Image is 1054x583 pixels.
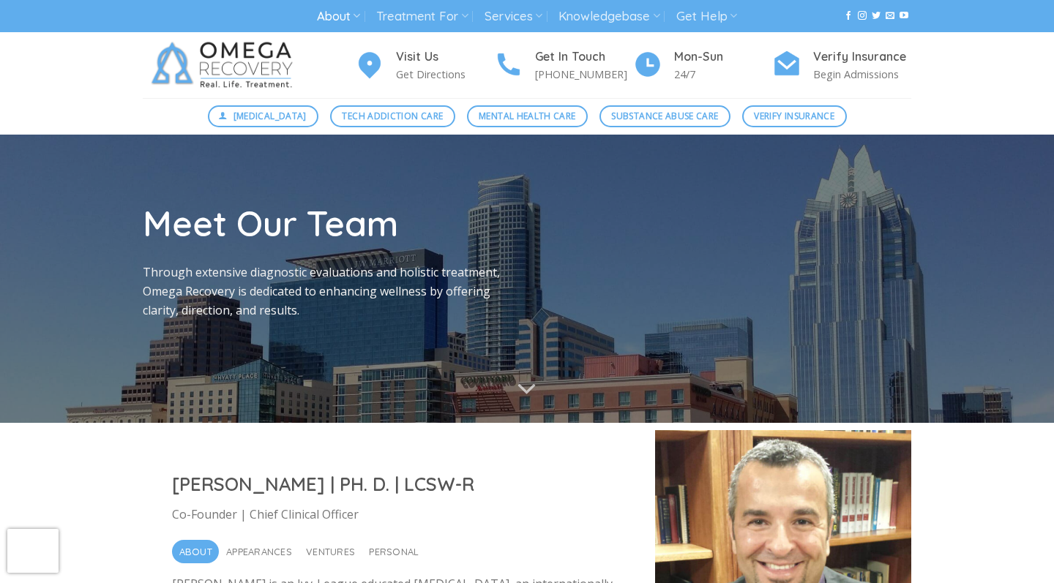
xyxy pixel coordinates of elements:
[143,200,516,246] h1: Meet Our Team
[676,3,737,30] a: Get Help
[844,11,853,21] a: Follow on Facebook
[742,105,847,127] a: Verify Insurance
[813,66,911,83] p: Begin Admissions
[558,3,659,30] a: Knowledgebase
[494,48,633,83] a: Get In Touch [PHONE_NUMBER]
[306,540,355,563] span: Ventures
[143,263,516,320] p: Through extensive diagnostic evaluations and holistic treatment, Omega Recovery is dedicated to e...
[499,370,555,408] button: Scroll for more
[900,11,908,21] a: Follow on YouTube
[376,3,468,30] a: Treatment For
[172,505,626,524] p: Co-Founder | Chief Clinical Officer
[858,11,867,21] a: Follow on Instagram
[886,11,894,21] a: Send us an email
[674,66,772,83] p: 24/7
[355,48,494,83] a: Visit Us Get Directions
[342,109,443,123] span: Tech Addiction Care
[396,66,494,83] p: Get Directions
[467,105,588,127] a: Mental Health Care
[754,109,834,123] span: Verify Insurance
[535,48,633,67] h4: Get In Touch
[535,66,633,83] p: [PHONE_NUMBER]
[485,3,542,30] a: Services
[233,109,307,123] span: [MEDICAL_DATA]
[872,11,881,21] a: Follow on Twitter
[330,105,455,127] a: Tech Addiction Care
[813,48,911,67] h4: Verify Insurance
[226,540,292,563] span: Appearances
[172,472,626,496] h2: [PERSON_NAME] | PH. D. | LCSW-R
[143,32,307,98] img: Omega Recovery
[208,105,319,127] a: [MEDICAL_DATA]
[179,540,212,563] span: About
[599,105,730,127] a: Substance Abuse Care
[611,109,718,123] span: Substance Abuse Care
[317,3,360,30] a: About
[396,48,494,67] h4: Visit Us
[772,48,911,83] a: Verify Insurance Begin Admissions
[369,540,419,563] span: Personal
[479,109,575,123] span: Mental Health Care
[674,48,772,67] h4: Mon-Sun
